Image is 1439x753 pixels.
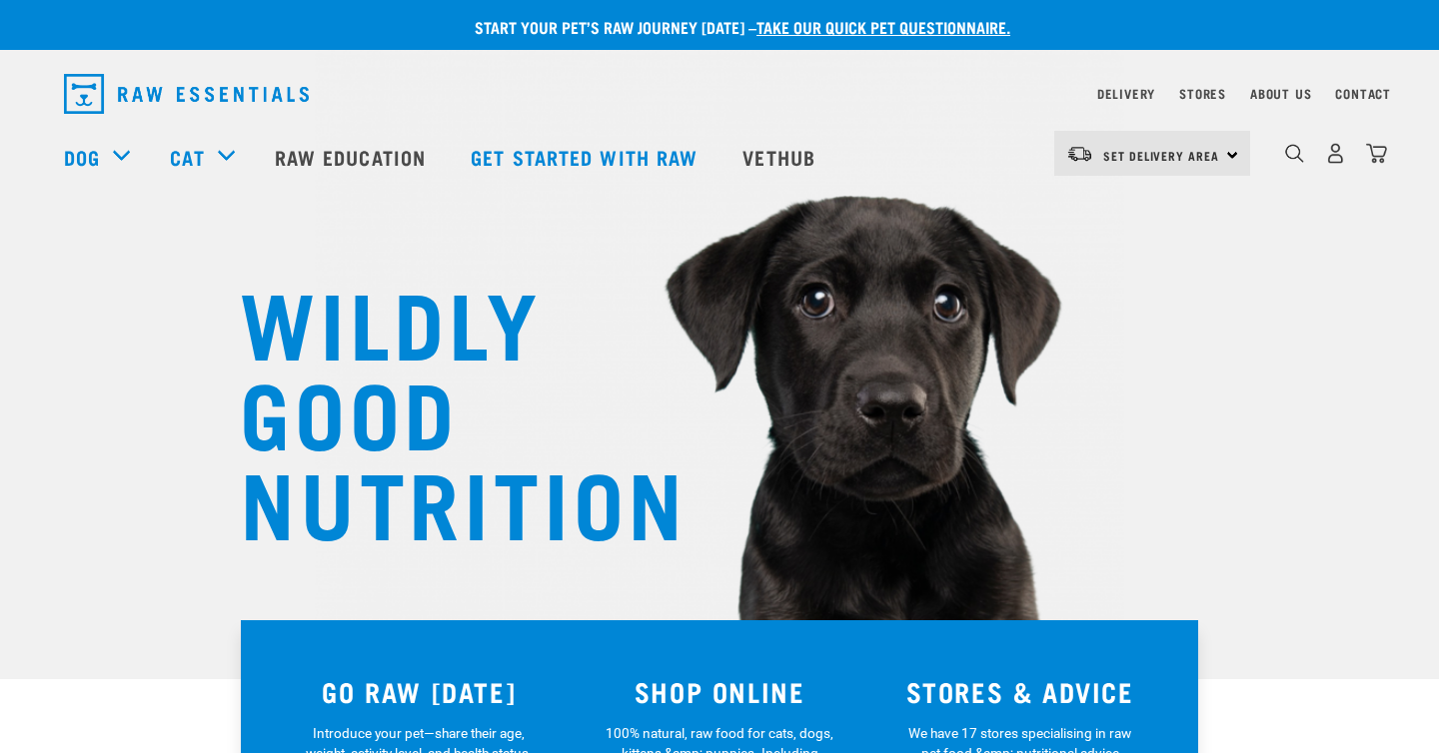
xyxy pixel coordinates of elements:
[1335,90,1391,97] a: Contact
[1103,152,1219,159] span: Set Delivery Area
[255,117,451,197] a: Raw Education
[1325,143,1346,164] img: user.png
[64,74,309,114] img: Raw Essentials Logo
[1066,145,1093,163] img: van-moving.png
[881,676,1158,707] h3: STORES & ADVICE
[451,117,722,197] a: Get started with Raw
[1250,90,1311,97] a: About Us
[1285,144,1304,163] img: home-icon-1@2x.png
[48,66,1391,122] nav: dropdown navigation
[756,22,1010,31] a: take our quick pet questionnaire.
[170,142,204,172] a: Cat
[281,676,558,707] h3: GO RAW [DATE]
[1097,90,1155,97] a: Delivery
[1366,143,1387,164] img: home-icon@2x.png
[582,676,858,707] h3: SHOP ONLINE
[722,117,840,197] a: Vethub
[240,275,640,544] h1: WILDLY GOOD NUTRITION
[1179,90,1226,97] a: Stores
[64,142,100,172] a: Dog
